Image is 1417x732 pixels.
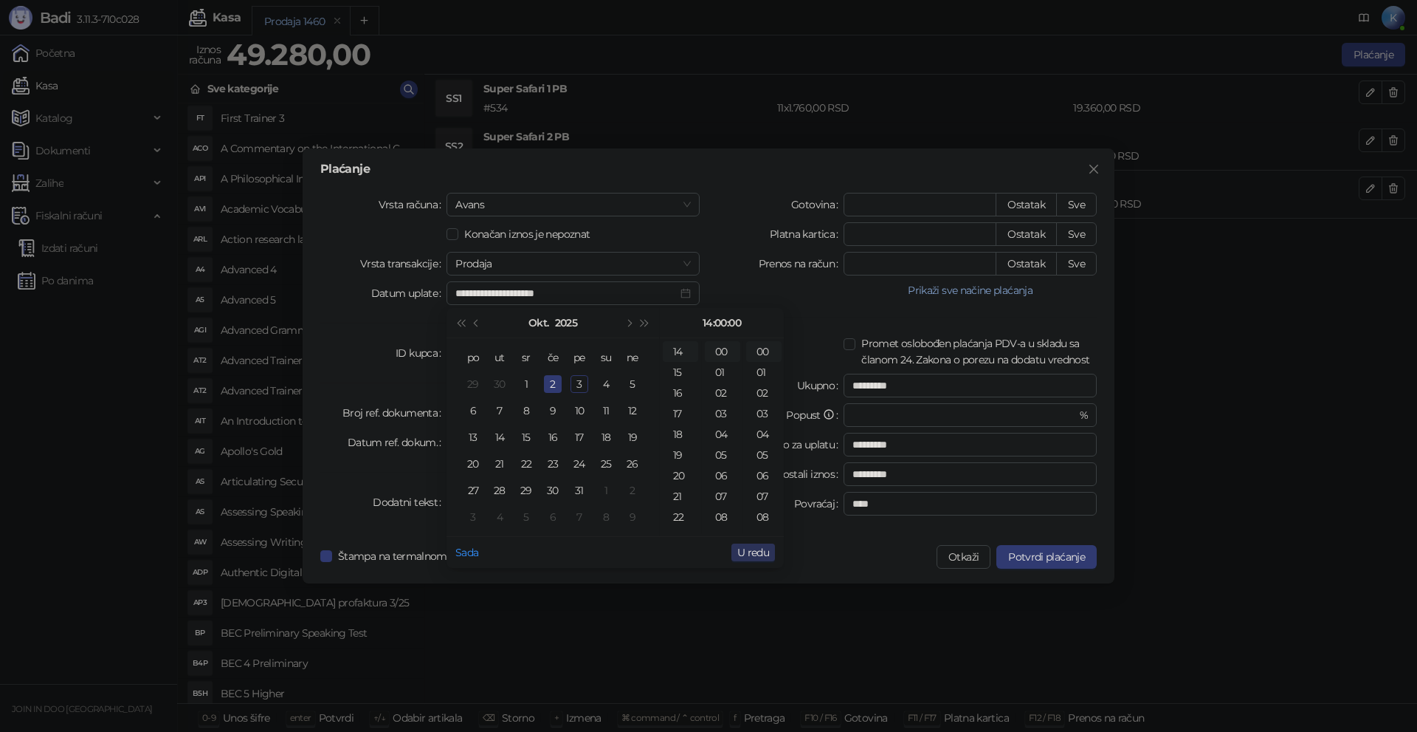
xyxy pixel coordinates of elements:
span: Avans [455,194,691,216]
td: 2025-10-02 [539,371,566,397]
div: 5 [517,508,535,526]
div: 18 [663,424,698,445]
td: 2025-10-27 [460,477,486,504]
div: 24 [570,455,588,473]
div: 00 [705,341,740,362]
div: 6 [544,508,562,526]
label: ID kupca [396,341,447,365]
div: 09 [705,527,740,548]
td: 2025-09-30 [486,371,513,397]
span: Potvrdi plaćanje [1008,550,1085,564]
div: 08 [746,507,782,527]
div: 31 [570,482,588,499]
button: Potvrdi plaćanje [996,545,1097,569]
td: 2025-10-10 [566,397,593,424]
div: 30 [544,482,562,499]
td: 2025-10-12 [619,397,646,424]
div: 20 [464,455,482,473]
span: Konačan iznos je nepoznat [458,226,596,242]
label: Povraćaj [794,492,844,516]
div: 29 [464,375,482,393]
th: če [539,344,566,371]
td: 2025-10-06 [460,397,486,424]
div: 19 [663,445,698,465]
div: 10 [570,402,588,420]
label: Preostali iznos [767,462,844,486]
label: Popust [786,403,844,427]
div: 11 [597,402,615,420]
div: 01 [746,362,782,383]
div: 07 [746,486,782,507]
td: 2025-11-02 [619,477,646,504]
div: 21 [663,486,698,507]
div: 7 [491,402,508,420]
div: 2 [544,375,562,393]
label: Broj ref. dokumenta [342,401,447,425]
button: Ostatak [996,222,1057,246]
div: 3 [570,375,588,393]
button: Sve [1056,252,1097,276]
div: 14 [491,428,508,446]
div: 02 [705,383,740,403]
button: Prethodni mesec (PageUp) [469,308,485,338]
button: Sve [1056,193,1097,216]
th: pe [566,344,593,371]
div: 4 [597,375,615,393]
div: 4 [491,508,508,526]
td: 2025-10-17 [566,424,593,451]
div: Plaćanje [320,163,1097,175]
div: 16 [663,383,698,403]
td: 2025-11-07 [566,504,593,530]
div: 19 [624,428,641,446]
button: Prethodna godina (Control + left) [452,308,469,338]
button: Sledeći mesec (PageDown) [620,308,636,338]
label: Datum uplate [371,281,447,305]
div: 05 [705,445,740,465]
div: 28 [491,482,508,499]
button: U redu [731,544,775,561]
span: U redu [737,546,769,559]
td: 2025-10-04 [593,371,619,397]
button: Otkaži [937,545,990,569]
div: 3 [464,508,482,526]
label: Prenos na račun [759,252,844,276]
button: Close [1082,157,1106,181]
button: Ostatak [996,193,1057,216]
div: 27 [464,482,482,499]
div: 05 [746,445,782,465]
div: 12 [624,402,641,420]
input: Popust [852,404,1076,426]
label: Platna kartica [770,222,844,246]
div: 07 [705,486,740,507]
td: 2025-11-04 [486,504,513,530]
td: 2025-10-07 [486,397,513,424]
td: 2025-10-19 [619,424,646,451]
label: Dodatni tekst [373,490,447,514]
div: 06 [705,465,740,486]
div: 13 [464,428,482,446]
button: Sledeća godina (Control + right) [637,308,653,338]
span: Zatvori [1082,163,1106,175]
div: 06 [746,465,782,486]
td: 2025-10-24 [566,451,593,477]
div: 03 [705,403,740,424]
span: Promet oslobođen plaćanja PDV-a u skladu sa članom 24. Zakona o porezu na dodatu vrednost [855,335,1097,368]
td: 2025-11-08 [593,504,619,530]
td: 2025-10-05 [619,371,646,397]
div: 14:00:00 [666,308,778,338]
div: 20 [663,465,698,486]
td: 2025-10-22 [513,451,539,477]
div: 2 [624,482,641,499]
td: 2025-10-20 [460,451,486,477]
th: ne [619,344,646,371]
td: 2025-10-29 [513,477,539,504]
td: 2025-09-29 [460,371,486,397]
td: 2025-11-06 [539,504,566,530]
div: 6 [464,402,482,420]
div: 8 [597,508,615,526]
div: 1 [597,482,615,499]
td: 2025-11-09 [619,504,646,530]
label: Vrsta računa [379,193,447,216]
td: 2025-10-01 [513,371,539,397]
div: 17 [663,403,698,424]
